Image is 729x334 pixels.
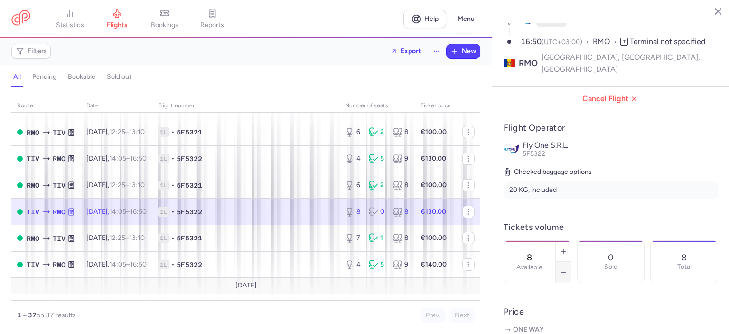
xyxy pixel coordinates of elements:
[401,48,421,55] span: Export
[129,128,145,136] time: 13:10
[630,37,705,46] span: Terminal not specified
[107,21,128,29] span: flights
[384,44,427,59] button: Export
[504,166,718,178] h5: Checked baggage options
[449,308,475,323] button: Next
[504,306,718,317] h4: Price
[604,263,617,271] p: Sold
[369,207,385,217] div: 0
[369,127,385,137] div: 2
[12,44,50,58] button: Filters
[421,234,447,242] strong: €100.00
[158,207,169,217] span: 1L
[86,128,145,136] span: [DATE],
[421,260,447,268] strong: €140.00
[27,153,39,164] span: TIV
[504,222,718,233] h4: Tickets volume
[171,207,175,217] span: •
[393,260,409,269] div: 9
[403,10,446,28] a: Help
[345,260,361,269] div: 4
[27,259,39,270] span: TIV
[462,48,476,55] span: New
[393,207,409,217] div: 8
[177,181,202,190] span: 5F5321
[109,128,145,136] span: –
[421,181,447,189] strong: €100.00
[421,208,446,216] strong: €130.00
[608,253,614,262] p: 0
[130,208,147,216] time: 16:50
[504,123,718,134] h4: Flight Operator
[86,208,147,216] span: [DATE],
[415,99,457,113] th: Ticket price
[93,9,141,29] a: flights
[109,208,126,216] time: 14:05
[130,260,147,268] time: 16:50
[109,154,126,162] time: 14:05
[158,154,169,163] span: 1L
[130,154,147,162] time: 16:50
[141,9,188,29] a: bookings
[53,180,65,191] span: TIV
[109,128,125,136] time: 12:25
[81,99,152,113] th: date
[109,208,147,216] span: –
[345,127,361,137] div: 6
[37,311,76,319] span: on 37 results
[523,150,545,158] span: 5F5322
[620,38,628,46] span: T
[56,21,84,29] span: statistics
[171,127,175,137] span: •
[46,9,93,29] a: statistics
[393,127,409,137] div: 8
[369,181,385,190] div: 2
[158,260,169,269] span: 1L
[158,181,169,190] span: 1L
[542,38,582,46] span: (UTC+03:00)
[369,260,385,269] div: 5
[339,99,415,113] th: number of seats
[593,37,620,48] span: RMO
[177,154,202,163] span: 5F5322
[53,233,65,244] span: TIV
[109,181,145,189] span: –
[421,128,447,136] strong: €100.00
[504,141,519,156] img: Fly One S.R.L. logo
[421,308,446,323] button: Prev.
[171,154,175,163] span: •
[516,264,542,271] label: Available
[109,154,147,162] span: –
[151,21,178,29] span: bookings
[158,233,169,243] span: 1L
[86,181,145,189] span: [DATE],
[13,73,21,81] h4: all
[369,233,385,243] div: 1
[521,37,542,46] time: 16:50
[200,21,224,29] span: reports
[27,127,39,138] span: RMO
[109,181,125,189] time: 12:25
[109,234,145,242] span: –
[107,73,131,81] h4: sold out
[11,99,81,113] th: route
[86,234,145,242] span: [DATE],
[109,260,126,268] time: 14:05
[369,154,385,163] div: 5
[424,15,439,22] span: Help
[171,181,175,190] span: •
[188,9,236,29] a: reports
[393,233,409,243] div: 8
[171,260,175,269] span: •
[682,253,687,262] p: 8
[129,181,145,189] time: 13:10
[452,10,480,28] button: Menu
[393,181,409,190] div: 8
[109,234,125,242] time: 12:25
[28,48,47,55] span: Filters
[53,207,65,217] span: RMO
[177,233,202,243] span: 5F5321
[345,207,361,217] div: 8
[177,260,202,269] span: 5F5322
[11,10,30,28] a: CitizenPlane red outlined logo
